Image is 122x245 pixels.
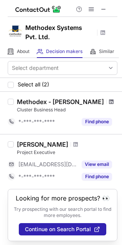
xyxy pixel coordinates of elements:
button: Reveal Button [82,161,112,168]
button: Continue on Search Portal [19,223,106,235]
button: Reveal Button [82,118,112,126]
img: df941e0bc53c9f23ea8dded05cbf95ec [8,23,23,39]
div: Project Executive [17,149,117,156]
span: Select all (2) [18,81,49,88]
span: [EMAIL_ADDRESS][DOMAIN_NAME] [18,161,77,168]
span: Continue on Search Portal [25,226,91,232]
p: Try prospecting with our search portal to find more employees. [13,206,112,219]
div: Select department [12,64,59,72]
h1: Methodex Systems Pvt. Ltd. [25,23,94,41]
div: Cluster Business Head [17,106,117,113]
span: Decision makers [46,48,82,55]
div: [PERSON_NAME] [17,141,68,148]
button: Reveal Button [82,173,112,180]
img: ContactOut v5.3.10 [15,5,61,14]
header: Looking for more prospects? 👀 [16,195,110,202]
div: Methodex - [PERSON_NAME] [17,98,104,106]
span: About [17,48,30,55]
span: Similar [99,48,114,55]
